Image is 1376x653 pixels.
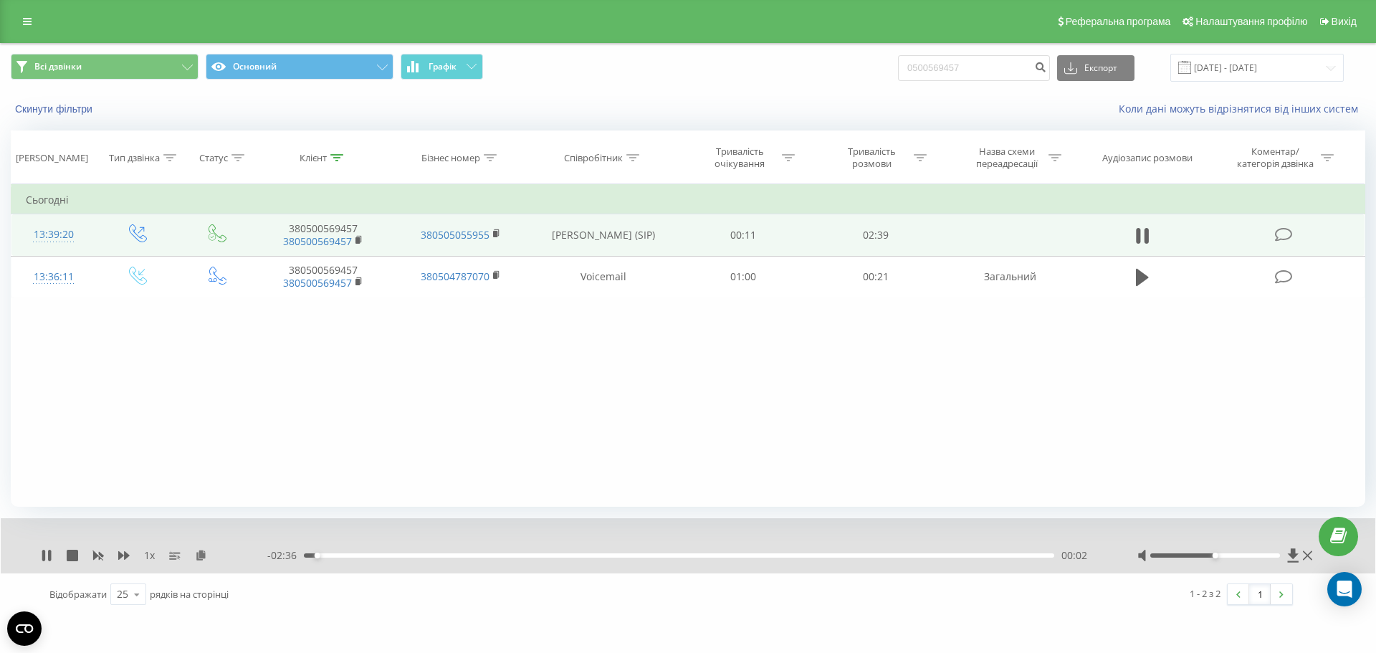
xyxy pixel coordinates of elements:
button: Open CMP widget [7,611,42,646]
div: Бізнес номер [421,152,480,164]
span: Графік [429,62,457,72]
button: Експорт [1057,55,1134,81]
td: [PERSON_NAME] (SIP) [529,214,677,256]
a: 380500569457 [283,234,352,248]
td: 380500569457 [254,256,392,297]
span: Вихід [1332,16,1357,27]
td: 00:21 [809,256,941,297]
div: Назва схеми переадресації [968,146,1045,170]
span: Реферальна програма [1066,16,1171,27]
td: 00:11 [677,214,809,256]
a: 380505055955 [421,228,489,242]
input: Пошук за номером [898,55,1050,81]
td: Voicemail [529,256,677,297]
div: 13:39:20 [26,221,82,249]
div: Клієнт [300,152,327,164]
td: Сьогодні [11,186,1365,214]
div: Коментар/категорія дзвінка [1233,146,1317,170]
div: Тип дзвінка [109,152,160,164]
div: Accessibility label [1212,553,1218,558]
a: Коли дані можуть відрізнятися вiд інших систем [1119,102,1365,115]
div: [PERSON_NAME] [16,152,88,164]
a: 380504787070 [421,270,489,283]
div: 13:36:11 [26,263,82,291]
div: Статус [199,152,228,164]
div: Open Intercom Messenger [1327,572,1362,606]
span: Налаштування профілю [1195,16,1307,27]
button: Графік [401,54,483,80]
span: Всі дзвінки [34,61,82,72]
td: 380500569457 [254,214,392,256]
a: 1 [1249,584,1271,604]
button: Скинути фільтри [11,103,100,115]
span: 1 x [144,548,155,563]
td: 01:00 [677,256,809,297]
div: Тривалість розмови [833,146,910,170]
div: Accessibility label [315,553,320,558]
span: - 02:36 [267,548,304,563]
div: 25 [117,587,128,601]
span: рядків на сторінці [150,588,229,601]
span: 00:02 [1061,548,1087,563]
div: 1 - 2 з 2 [1190,586,1220,601]
span: Відображати [49,588,107,601]
td: Загальний [942,256,1079,297]
a: 380500569457 [283,276,352,290]
div: Співробітник [564,152,623,164]
div: Тривалість очікування [702,146,778,170]
button: Всі дзвінки [11,54,199,80]
div: Аудіозапис розмови [1102,152,1193,164]
button: Основний [206,54,393,80]
td: 02:39 [809,214,941,256]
